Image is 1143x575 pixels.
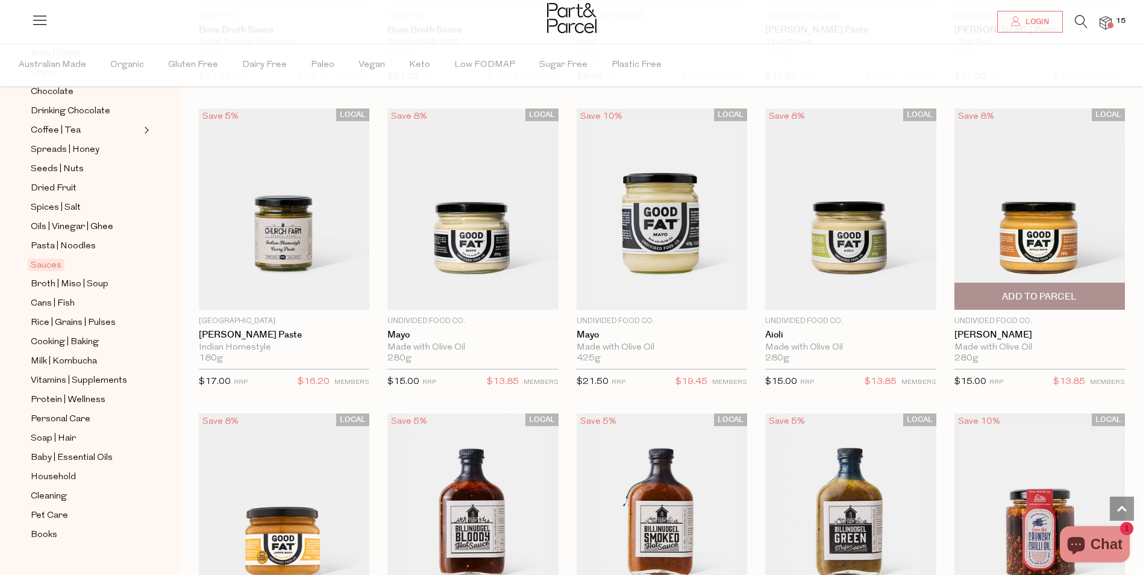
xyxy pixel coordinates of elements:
[31,239,140,254] a: Pasta | Noodles
[31,143,99,157] span: Spreads | Honey
[31,489,140,504] a: Cleaning
[31,85,74,99] span: Chocolate
[997,11,1063,33] a: Login
[31,508,140,523] a: Pet Care
[765,108,936,310] img: Aioli
[577,316,747,327] p: Undivided Food Co.
[31,335,140,350] a: Cooking | Baking
[31,432,76,446] span: Soap | Hair
[765,413,809,430] div: Save 5%
[199,342,369,353] div: Indian Homestyle
[765,108,809,125] div: Save 8%
[28,259,64,271] span: Sauces
[612,379,625,386] small: RRP
[334,379,369,386] small: MEMBERS
[31,104,140,119] a: Drinking Chocolate
[954,330,1125,341] a: [PERSON_NAME]
[31,373,140,388] a: Vitamins | Supplements
[31,354,140,369] a: Milk | Kombucha
[954,316,1125,327] p: Undivided Food Co.
[31,181,140,196] a: Dried Fruit
[31,84,140,99] a: Chocolate
[577,108,747,310] img: Mayo
[1113,16,1129,27] span: 15
[31,219,140,234] a: Oils | Vinegar | Ghee
[387,316,558,327] p: Undivided Food Co.
[577,353,601,364] span: 425g
[954,377,986,386] span: $15.00
[31,104,110,119] span: Drinking Chocolate
[199,353,223,364] span: 180g
[1100,16,1112,29] a: 15
[765,316,936,327] p: Undivided Food Co.
[387,342,558,353] div: Made with Olive Oil
[31,509,68,523] span: Pet Care
[765,353,789,364] span: 280g
[234,379,248,386] small: RRP
[487,374,519,390] span: $13.85
[1092,413,1125,426] span: LOCAL
[31,142,140,157] a: Spreads | Honey
[242,44,287,86] span: Dairy Free
[31,162,84,177] span: Seeds | Nuts
[359,44,385,86] span: Vegan
[865,374,897,390] span: $13.85
[577,413,620,430] div: Save 5%
[954,283,1125,310] button: Add To Parcel
[31,393,105,407] span: Protein | Wellness
[31,123,140,138] a: Coffee | Tea
[387,330,558,341] a: Mayo
[714,108,747,121] span: LOCAL
[1090,379,1125,386] small: MEMBERS
[954,413,1004,430] div: Save 10%
[31,124,81,138] span: Coffee | Tea
[31,162,140,177] a: Seeds | Nuts
[577,342,747,353] div: Made with Olive Oil
[199,316,369,327] p: [GEOGRAPHIC_DATA]
[387,377,419,386] span: $15.00
[714,413,747,426] span: LOCAL
[1056,526,1133,565] inbox-online-store-chat: Shopify online store chat
[539,44,587,86] span: Sugar Free
[409,44,430,86] span: Keto
[31,315,140,330] a: Rice | Grains | Pulses
[954,342,1125,353] div: Made with Olive Oil
[1053,374,1085,390] span: $13.85
[31,335,99,350] span: Cooking | Baking
[31,451,113,465] span: Baby | Essential Oils
[712,379,747,386] small: MEMBERS
[19,44,86,86] span: Australian Made
[31,527,140,542] a: Books
[31,431,140,446] a: Soap | Hair
[800,379,814,386] small: RRP
[31,392,140,407] a: Protein | Wellness
[454,44,515,86] span: Low FODMAP
[31,316,116,330] span: Rice | Grains | Pulses
[524,379,559,386] small: MEMBERS
[31,181,77,196] span: Dried Fruit
[31,258,140,272] a: Sauces
[199,330,369,341] a: [PERSON_NAME] Paste
[422,379,436,386] small: RRP
[765,377,797,386] span: $15.00
[901,379,936,386] small: MEMBERS
[387,413,431,430] div: Save 5%
[199,108,369,310] img: Curry Paste
[31,297,75,311] span: Cans | Fish
[577,108,626,125] div: Save 10%
[31,239,96,254] span: Pasta | Noodles
[31,277,108,292] span: Broth | Miso | Soup
[675,374,707,390] span: $19.45
[954,353,979,364] span: 280g
[954,108,998,125] div: Save 8%
[31,220,113,234] span: Oils | Vinegar | Ghee
[577,377,609,386] span: $21.50
[525,413,559,426] span: LOCAL
[31,354,97,369] span: Milk | Kombucha
[31,201,81,215] span: Spices | Salt
[1022,17,1049,27] span: Login
[954,108,1125,310] img: Chilli Mayo
[31,489,67,504] span: Cleaning
[903,413,936,426] span: LOCAL
[311,44,334,86] span: Paleo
